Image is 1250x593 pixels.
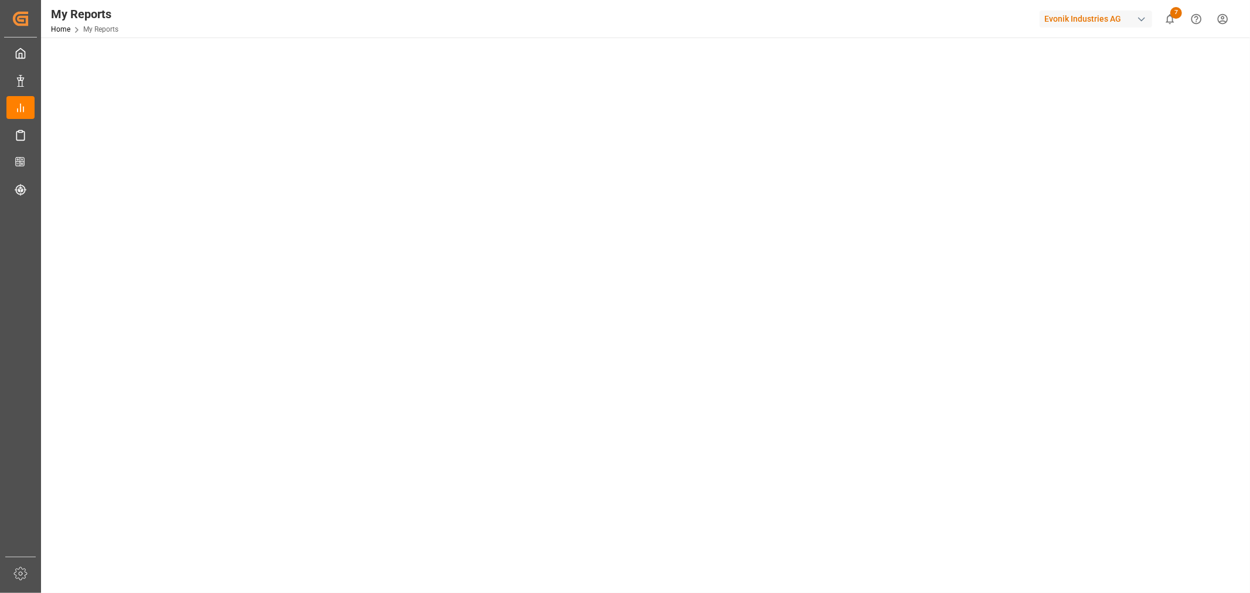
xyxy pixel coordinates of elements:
[1040,11,1152,28] div: Evonik Industries AG
[51,5,118,23] div: My Reports
[1170,7,1182,19] span: 7
[1183,6,1210,32] button: Help Center
[51,25,70,33] a: Home
[1040,8,1157,30] button: Evonik Industries AG
[1157,6,1183,32] button: show 7 new notifications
